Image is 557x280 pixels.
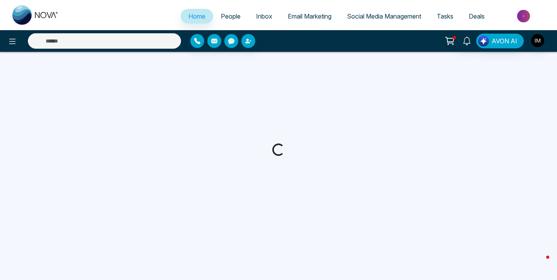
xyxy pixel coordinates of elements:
span: Email Marketing [288,12,331,20]
img: Lead Flow [478,36,489,46]
span: People [221,12,241,20]
span: AVON AI [492,36,517,46]
a: Tasks [429,9,461,24]
a: Email Marketing [280,9,339,24]
span: Tasks [437,12,453,20]
span: Home [188,12,205,20]
span: Inbox [256,12,272,20]
iframe: Intercom live chat [531,254,549,272]
a: People [213,9,248,24]
a: Inbox [248,9,280,24]
button: AVON AI [476,34,524,48]
img: User Avatar [531,34,544,47]
img: Nova CRM Logo [12,5,59,25]
a: Home [181,9,213,24]
span: Deals [469,12,485,20]
img: Market-place.gif [496,7,552,25]
a: Deals [461,9,492,24]
span: Social Media Management [347,12,421,20]
a: Social Media Management [339,9,429,24]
